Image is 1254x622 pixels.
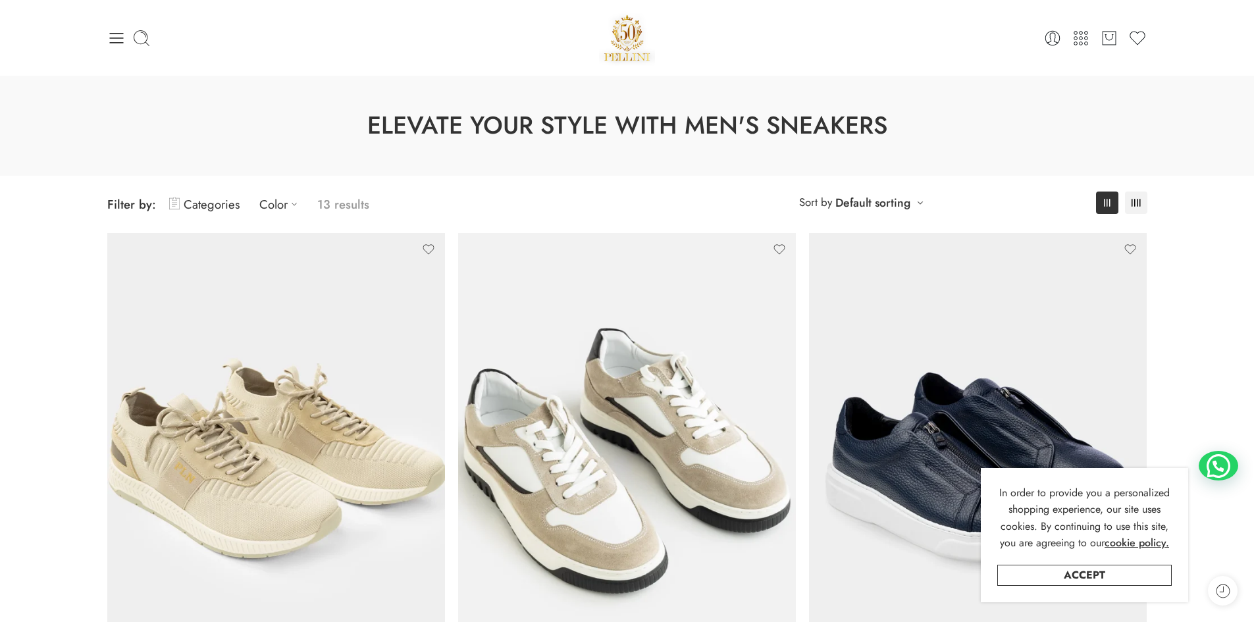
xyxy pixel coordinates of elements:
a: Color [259,189,304,220]
p: 13 results [317,189,369,220]
a: Wishlist [1128,29,1147,47]
a: Default sorting [835,194,910,212]
a: Categories [169,189,240,220]
span: Filter by: [107,195,156,213]
span: Sort by [799,192,832,213]
a: Login / Register [1043,29,1062,47]
a: Pellini - [599,10,656,66]
a: Cart [1100,29,1118,47]
a: Accept [997,565,1172,586]
a: cookie policy. [1105,534,1169,552]
h1: Elevate Your Style with Men's Sneakers [33,109,1221,143]
span: In order to provide you a personalized shopping experience, our site uses cookies. By continuing ... [999,485,1170,551]
img: Pellini [599,10,656,66]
